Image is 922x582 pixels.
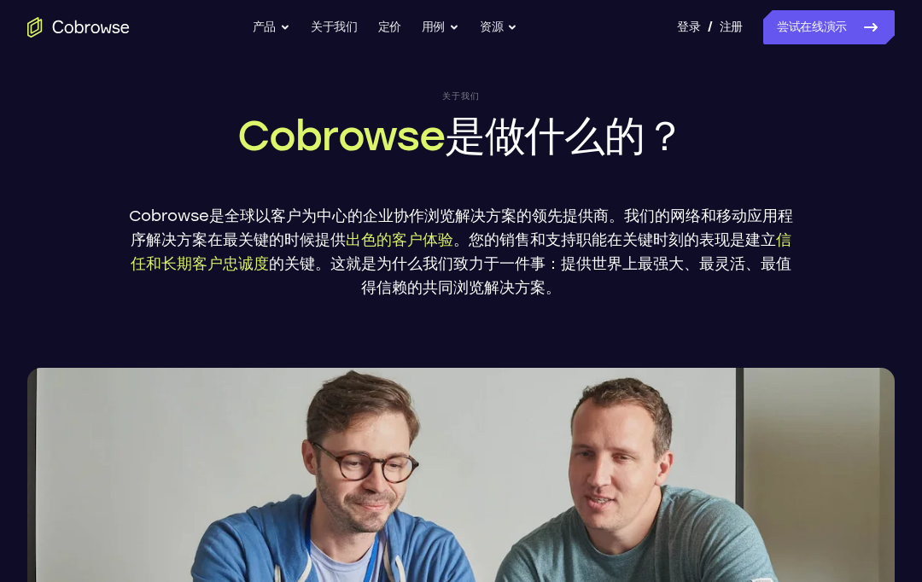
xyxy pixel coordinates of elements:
p: Cobrowse是全球以客户为中心的企业协作浏览解决方案的领先提供商。我们的网络和移动应用程序解决方案 在最关键的时候 提供 。您的销售和支持职能在关键时刻的表现是建立 的关键 。这就是为什么我... [128,204,794,300]
button: 产品 [253,10,290,44]
a: 注册 [720,10,743,44]
a: 关于我们 [311,10,358,44]
span: / [708,17,713,38]
a: 登录 [677,10,700,44]
span: 关于我们 [128,91,794,102]
span: Cobrowse [237,111,444,160]
button: 用例 [422,10,459,44]
span: 出色的客户体验 [346,230,453,249]
button: 资源 [480,10,517,44]
a: 转到主页 [27,17,130,38]
h1: 是 做什么的？ [128,108,794,163]
a: 尝试在线演示 [763,10,895,44]
a: 定价 [378,10,401,44]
